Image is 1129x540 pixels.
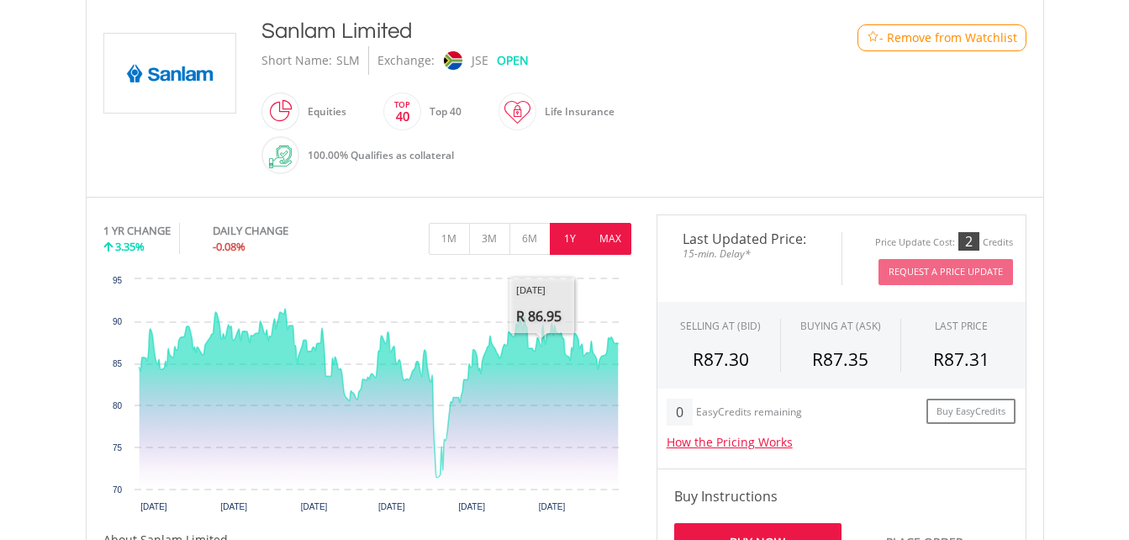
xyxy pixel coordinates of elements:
[536,92,615,132] div: Life Insurance
[667,434,793,450] a: How the Pricing Works
[538,502,565,511] text: [DATE]
[421,92,462,132] div: Top 40
[674,486,1009,506] h4: Buy Instructions
[112,317,122,326] text: 90
[103,271,631,523] svg: Interactive chart
[857,24,1026,51] button: Watchlist - Remove from Watchlist
[472,46,488,75] div: JSE
[112,443,122,453] text: 75
[140,502,167,511] text: [DATE]
[958,232,979,251] div: 2
[693,347,749,371] span: R87.30
[878,259,1013,285] button: Request A Price Update
[879,29,1017,46] span: - Remove from Watchlist
[429,223,470,255] button: 1M
[103,223,171,239] div: 1 YR CHANGE
[670,246,829,262] span: 15-min. Delay*
[112,276,122,285] text: 95
[112,401,122,410] text: 80
[983,236,1013,249] div: Credits
[926,399,1016,425] a: Buy EasyCredits
[378,502,405,511] text: [DATE]
[261,46,332,75] div: Short Name:
[115,239,145,254] span: 3.35%
[112,359,122,368] text: 85
[103,271,631,523] div: Chart. Highcharts interactive chart.
[550,223,591,255] button: 1Y
[469,223,510,255] button: 3M
[875,236,955,249] div: Price Update Cost:
[377,46,435,75] div: Exchange:
[812,347,868,371] span: R87.35
[867,31,879,44] img: Watchlist
[590,223,631,255] button: MAX
[269,146,292,168] img: collateral-qualifying-green.svg
[458,502,485,511] text: [DATE]
[213,223,345,239] div: DAILY CHANGE
[261,16,789,46] div: Sanlam Limited
[933,347,989,371] span: R87.31
[509,223,551,255] button: 6M
[112,485,122,495] text: 70
[336,46,360,75] div: SLM
[220,502,247,511] text: [DATE]
[308,148,454,162] span: 100.00% Qualifies as collateral
[935,319,988,333] div: LAST PRICE
[443,51,462,70] img: jse.png
[299,92,346,132] div: Equities
[670,232,829,246] span: Last Updated Price:
[300,502,327,511] text: [DATE]
[696,406,802,421] div: EasyCredits remaining
[107,34,233,113] img: EQU.ZA.SLM.png
[213,239,245,254] span: -0.08%
[497,46,529,75] div: OPEN
[800,319,881,333] span: BUYING AT (ASK)
[667,399,693,426] div: 0
[680,319,761,333] div: SELLING AT (BID)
